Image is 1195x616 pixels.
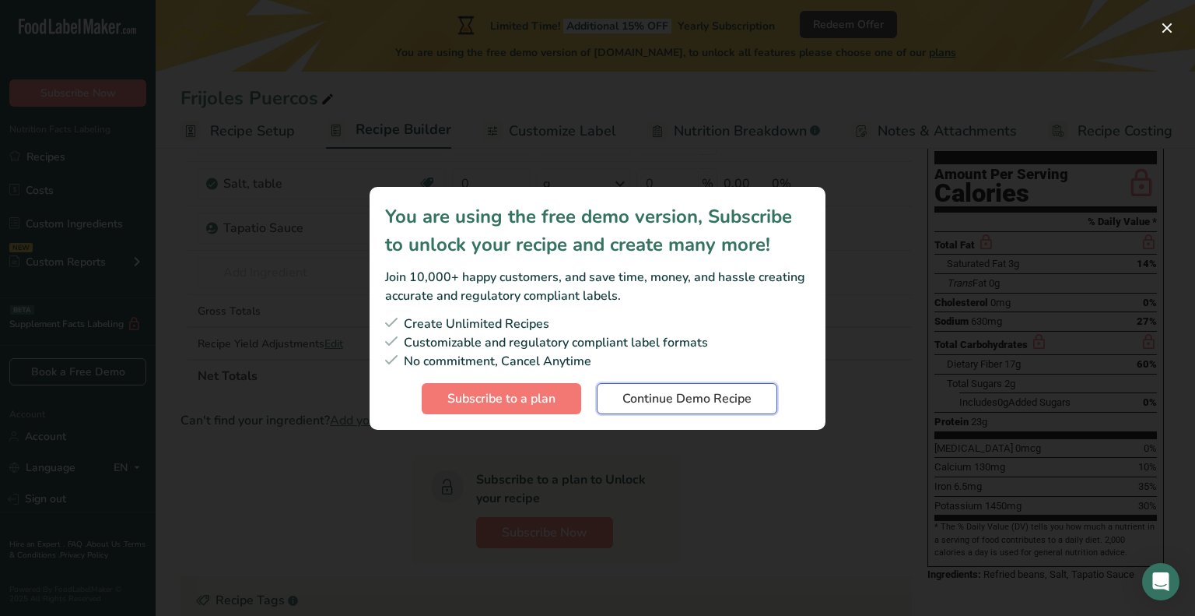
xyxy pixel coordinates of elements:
div: Customizable and regulatory compliant label formats [385,333,810,352]
button: Subscribe to a plan [422,383,581,414]
span: Continue Demo Recipe [622,389,752,408]
div: No commitment, Cancel Anytime [385,352,810,371]
div: You are using the free demo version, Subscribe to unlock your recipe and create many more! [385,202,810,259]
button: Continue Demo Recipe [597,383,777,414]
span: Subscribe to a plan [447,389,555,408]
div: Create Unlimited Recipes [385,315,810,333]
div: Join 10,000+ happy customers, and save time, money, and hassle creating accurate and regulatory c... [385,268,810,305]
div: Open Intercom Messenger [1142,563,1179,600]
